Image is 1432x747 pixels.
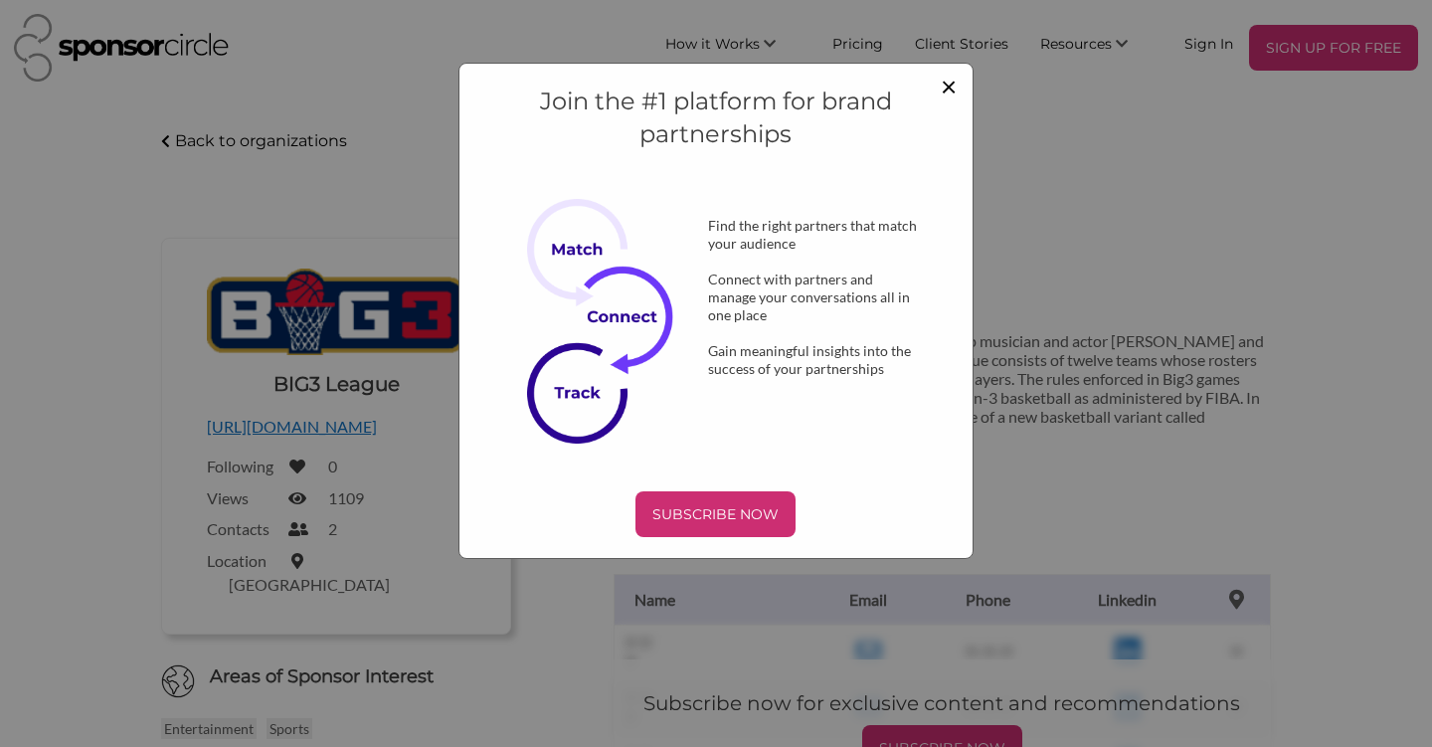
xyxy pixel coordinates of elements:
[941,69,957,102] span: ×
[480,491,953,537] a: SUBSCRIBE NOW
[941,72,957,99] button: Close modal
[643,499,788,529] p: SUBSCRIBE NOW
[676,342,952,378] div: Gain meaningful insights into the success of your partnerships
[676,271,952,324] div: Connect with partners and manage your conversations all in one place
[480,85,953,151] h4: Join the #1 platform for brand partnerships
[676,217,952,253] div: Find the right partners that match your audience
[527,199,694,444] img: Subscribe Now Image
